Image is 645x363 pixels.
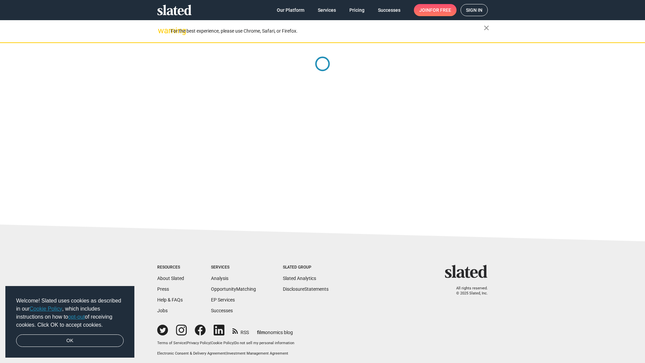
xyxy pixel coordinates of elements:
[211,341,233,345] a: Cookie Policy
[449,286,488,296] p: All rights reserved. © 2025 Slated, Inc.
[378,4,400,16] span: Successes
[466,4,482,16] span: Sign in
[187,341,210,345] a: Privacy Policy
[210,341,211,345] span: |
[158,27,166,35] mat-icon: warning
[344,4,370,16] a: Pricing
[5,286,134,358] div: cookieconsent
[30,306,62,312] a: Cookie Policy
[211,308,233,313] a: Successes
[271,4,310,16] a: Our Platform
[186,341,187,345] span: |
[211,276,228,281] a: Analysis
[211,265,256,270] div: Services
[349,4,364,16] span: Pricing
[157,276,184,281] a: About Slated
[277,4,304,16] span: Our Platform
[157,286,169,292] a: Press
[16,334,124,347] a: dismiss cookie message
[430,4,451,16] span: for free
[283,265,329,270] div: Slated Group
[16,297,124,329] span: Welcome! Slated uses cookies as described in our , which includes instructions on how to of recei...
[257,324,293,336] a: filmonomics blog
[318,4,336,16] span: Services
[157,308,168,313] a: Jobs
[68,314,85,320] a: opt-out
[257,330,265,335] span: film
[373,4,406,16] a: Successes
[171,27,484,36] div: For the best experience, please use Chrome, Safari, or Firefox.
[233,341,234,345] span: |
[157,351,226,356] a: Electronic Consent & Delivery Agreement
[157,265,184,270] div: Resources
[414,4,457,16] a: Joinfor free
[157,341,186,345] a: Terms of Service
[157,297,183,302] a: Help & FAQs
[211,297,235,302] a: EP Services
[482,24,490,32] mat-icon: close
[419,4,451,16] span: Join
[312,4,341,16] a: Services
[232,325,249,336] a: RSS
[461,4,488,16] a: Sign in
[234,341,294,346] button: Do not sell my personal information
[283,276,316,281] a: Slated Analytics
[283,286,329,292] a: DisclosureStatements
[211,286,256,292] a: OpportunityMatching
[227,351,288,356] a: Investment Management Agreement
[226,351,227,356] span: |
